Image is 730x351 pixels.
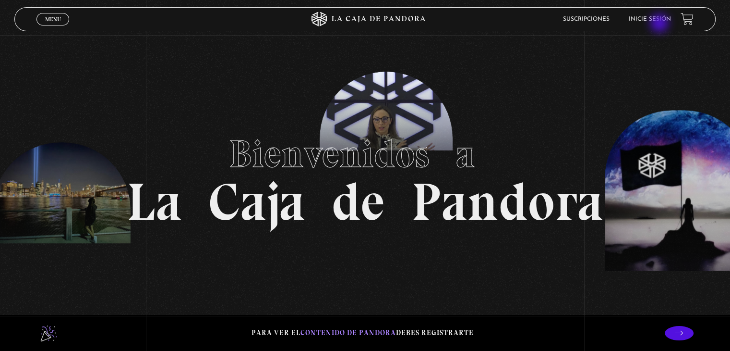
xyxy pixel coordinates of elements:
a: Inicie sesión [629,16,671,22]
span: Menu [45,16,61,22]
span: contenido de Pandora [300,328,396,337]
a: View your shopping cart [681,13,694,25]
span: Bienvenidos a [229,131,502,177]
span: Cerrar [42,24,64,31]
h1: La Caja de Pandora [127,123,603,228]
a: Suscripciones [563,16,610,22]
p: Para ver el debes registrarte [251,326,474,339]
